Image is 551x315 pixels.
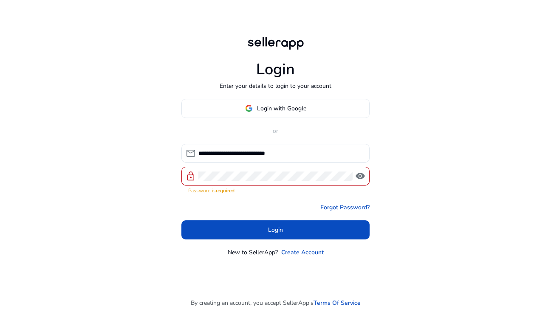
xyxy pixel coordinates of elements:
h1: Login [256,60,295,79]
span: lock [186,171,196,181]
span: visibility [355,171,365,181]
img: google-logo.svg [245,104,253,112]
p: New to SellerApp? [228,248,278,257]
a: Terms Of Service [314,298,361,307]
strong: required [216,187,235,194]
a: Forgot Password? [320,203,370,212]
a: Create Account [281,248,324,257]
button: Login with Google [181,99,370,118]
span: mail [186,148,196,158]
p: Enter your details to login to your account [220,82,331,90]
span: Login with Google [257,104,306,113]
p: or [181,127,370,135]
span: Login [268,225,283,234]
mat-error: Password is [188,186,363,194]
button: Login [181,220,370,239]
